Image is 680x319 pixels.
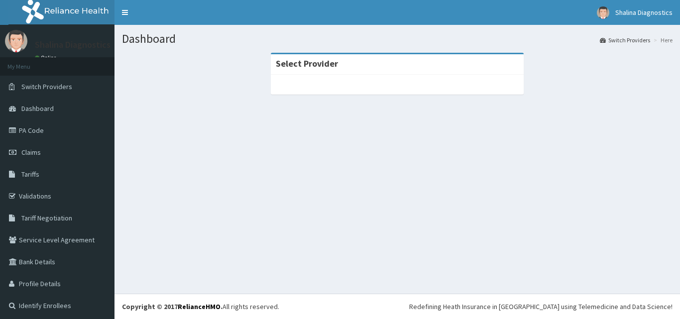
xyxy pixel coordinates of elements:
a: RelianceHMO [178,302,221,311]
span: Tariff Negotiation [21,213,72,222]
a: Online [35,54,59,61]
div: Redefining Heath Insurance in [GEOGRAPHIC_DATA] using Telemedicine and Data Science! [409,302,673,312]
p: Shalina Diagnostics [35,40,111,49]
img: User Image [5,30,27,52]
span: Shalina Diagnostics [615,8,673,17]
a: Switch Providers [600,36,650,44]
strong: Select Provider [276,58,338,69]
span: Claims [21,148,41,157]
footer: All rights reserved. [114,294,680,319]
span: Dashboard [21,104,54,113]
strong: Copyright © 2017 . [122,302,223,311]
span: Tariffs [21,170,39,179]
img: User Image [597,6,609,19]
h1: Dashboard [122,32,673,45]
span: Switch Providers [21,82,72,91]
li: Here [651,36,673,44]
